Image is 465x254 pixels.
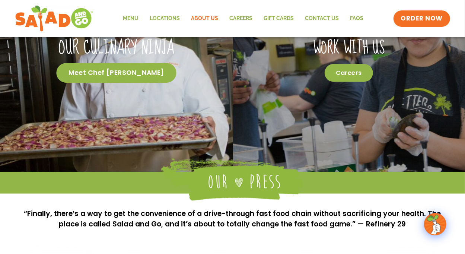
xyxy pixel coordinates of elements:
a: GIFT CARDS [258,10,300,27]
nav: Menu [118,10,369,27]
p: “Finally, there’s a way to get the convenience of a drive-through fast food chain without sacrifi... [24,209,441,230]
a: Menu [118,10,144,27]
span: ORDER NOW [401,14,443,23]
h2: Work with us [246,38,452,58]
span: Meet Chef [PERSON_NAME] [56,63,176,83]
span: Careers [325,64,373,82]
img: wpChatIcon [425,214,446,235]
a: ORDER NOW [394,10,450,27]
a: Contact Us [300,10,345,27]
a: About Us [186,10,224,27]
img: new-SAG-logo-768×292 [15,4,93,34]
a: Locations [144,10,186,27]
a: Careers [224,10,258,27]
h2: Our culinary ninja [3,37,230,60]
a: FAQs [345,10,369,27]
